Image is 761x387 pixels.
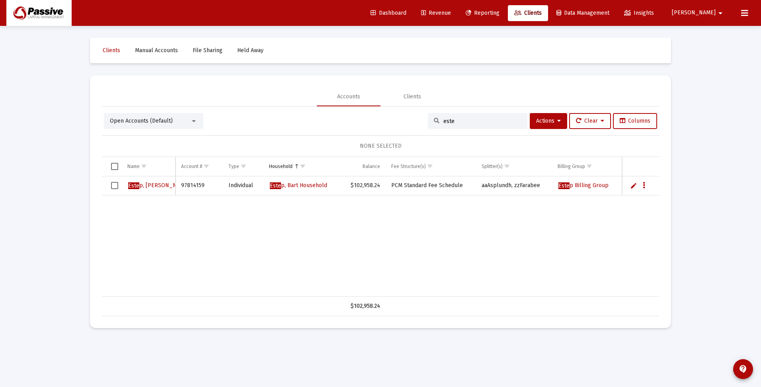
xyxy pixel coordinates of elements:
span: Clients [103,47,120,54]
div: Select row [111,182,118,189]
span: Show filter options for column 'Fee Structure(s)' [427,163,433,169]
input: Search [443,118,521,125]
a: Revenue [415,5,457,21]
span: Insights [624,10,654,16]
a: Insights [618,5,660,21]
a: Estep, Bart Household [269,180,328,192]
div: Fee Structure(s) [391,163,426,170]
span: Este [128,182,139,189]
span: Show filter options for column 'Account #' [203,163,209,169]
button: Columns [613,113,657,129]
a: Dashboard [364,5,413,21]
span: Manual Accounts [135,47,178,54]
a: Estep Billing Group [558,180,609,192]
div: Balance [363,163,380,170]
span: Data Management [556,10,609,16]
div: Splitter(s) [482,163,503,170]
td: PCM Standard Fee Schedule [386,176,476,195]
mat-icon: contact_support [738,364,748,374]
span: p, [PERSON_NAME] [128,182,189,189]
span: Show filter options for column 'Type' [240,163,246,169]
div: Account # [181,163,202,170]
div: Household [269,163,293,170]
td: Column Fee Structure(s) [386,157,476,176]
span: Dashboard [371,10,406,16]
a: Clients [96,43,127,59]
span: Reporting [466,10,500,16]
span: Clients [514,10,542,16]
span: Actions [536,117,561,124]
td: Column Account # [176,157,222,176]
div: Billing Group [558,163,585,170]
button: Actions [530,113,567,129]
a: Reporting [459,5,506,21]
a: Held Away [231,43,270,59]
a: Estep, [PERSON_NAME] [127,180,190,192]
td: Column Household [263,157,342,176]
span: Show filter options for column 'Splitter(s)' [504,163,510,169]
div: $102,958.24 [348,302,380,310]
div: Data grid [102,157,659,316]
div: Clients [404,93,421,101]
span: Revenue [421,10,451,16]
span: Este [558,182,570,189]
td: Column Billing Group [552,157,622,176]
a: Manual Accounts [129,43,184,59]
img: Dashboard [12,5,66,21]
span: Clear [576,117,604,124]
button: Clear [569,113,611,129]
span: Show filter options for column 'Billing Group' [586,163,592,169]
div: Accounts [337,93,360,101]
div: NONE SELECTED [108,142,653,150]
span: [PERSON_NAME] [672,10,716,16]
td: aaAsplundh, zzFarabee [476,176,552,195]
span: p Billing Group [558,182,609,189]
span: Show filter options for column 'Name' [141,163,147,169]
div: Name [127,163,140,170]
a: Clients [508,5,548,21]
span: Held Away [237,47,263,54]
span: Este [270,182,281,189]
td: Column Balance [342,157,386,176]
span: Show filter options for column 'Household' [300,163,306,169]
td: $102,958.24 [342,176,386,195]
td: 97814159 [176,176,222,195]
td: Column Splitter(s) [476,157,552,176]
td: Individual [223,176,263,195]
span: Columns [620,117,650,124]
td: Column Name [122,157,176,176]
div: Type [228,163,239,170]
mat-icon: arrow_drop_down [716,5,725,21]
td: Column Type [223,157,263,176]
div: Select all [111,163,118,170]
button: [PERSON_NAME] [662,5,735,21]
span: File Sharing [193,47,222,54]
a: Data Management [550,5,616,21]
span: Open Accounts (Default) [110,117,173,124]
a: Edit [630,182,637,189]
span: p, Bart Household [270,182,327,189]
a: File Sharing [186,43,229,59]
